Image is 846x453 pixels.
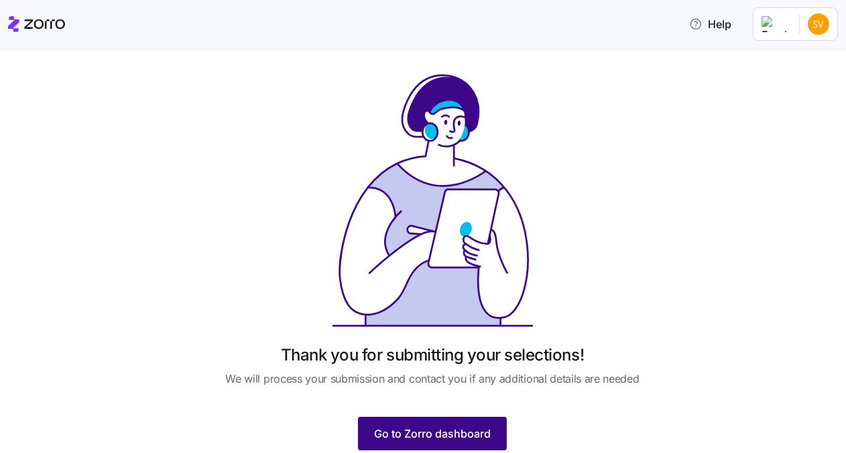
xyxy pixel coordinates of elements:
img: Employer logo [762,16,788,32]
span: Go to Zorro dashboard [374,426,491,442]
h1: Thank you for submitting your selections! [281,344,584,365]
button: Help [678,11,742,38]
span: Help [689,16,731,32]
button: Go to Zorro dashboard [358,417,507,450]
img: 026e3cd57788412bd702e8a12b18fb60 [808,13,829,35]
span: We will process your submission and contact you if any additional details are needed [225,371,639,387]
